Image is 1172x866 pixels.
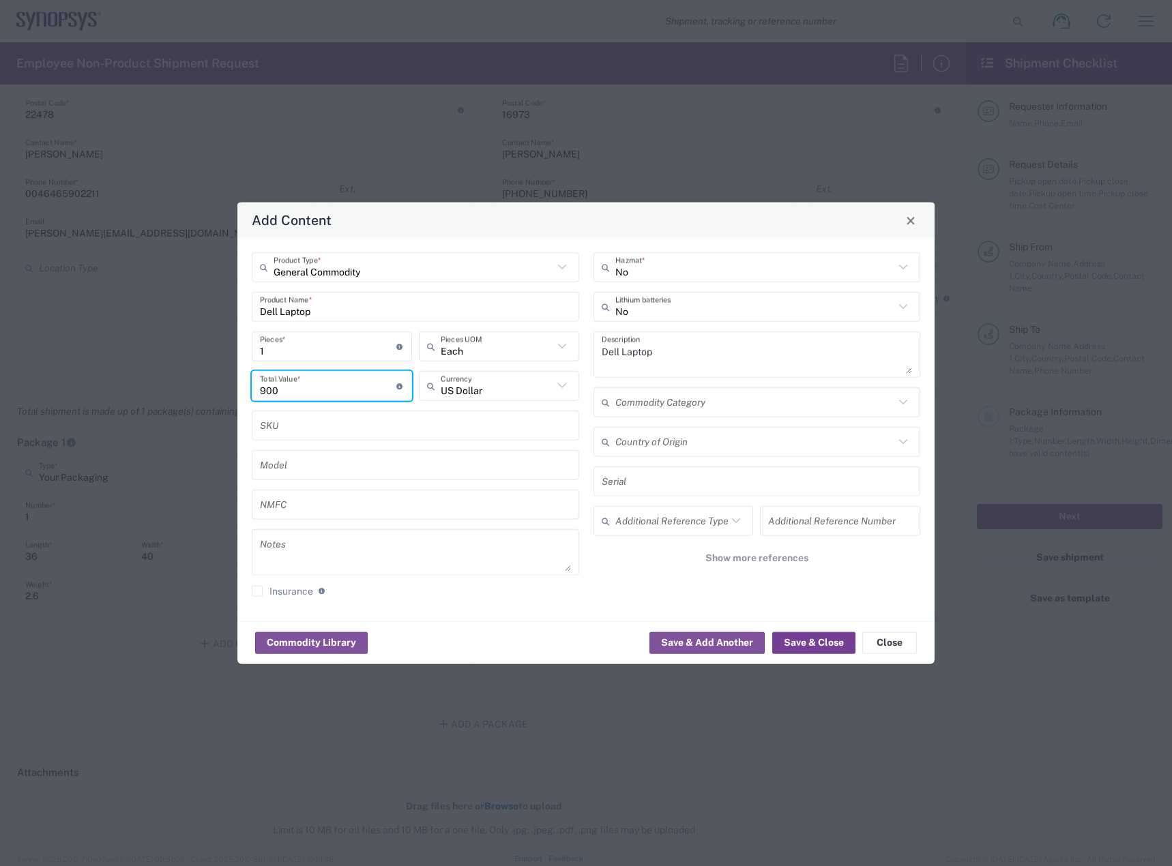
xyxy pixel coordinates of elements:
label: Insurance [252,586,313,597]
button: Save & Add Another [649,631,765,653]
button: Close [862,631,917,653]
h4: Add Content [252,210,332,230]
button: Save & Close [772,631,855,653]
button: Close [901,211,920,230]
button: Commodity Library [255,631,368,653]
span: Show more references [705,552,808,565]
